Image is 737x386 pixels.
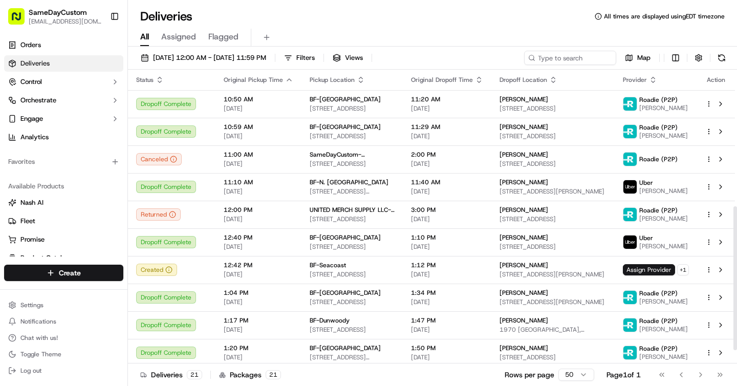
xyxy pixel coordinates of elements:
[639,123,678,132] span: Roadie (P2P)
[140,370,202,380] div: Deliveries
[639,215,688,223] span: [PERSON_NAME]
[677,264,689,275] button: +1
[310,178,388,186] span: BF-N. [GEOGRAPHIC_DATA]
[411,233,483,242] span: 1:10 PM
[4,231,123,248] button: Promise
[208,31,239,43] span: Flagged
[224,261,293,269] span: 12:42 PM
[136,153,182,165] button: Canceled
[500,151,548,159] span: [PERSON_NAME]
[639,242,688,250] span: [PERSON_NAME]
[310,215,395,223] span: [STREET_ADDRESS]
[411,178,483,186] span: 11:40 AM
[500,206,548,214] span: [PERSON_NAME]
[639,353,688,361] span: [PERSON_NAME]
[604,12,725,20] span: All times are displayed using EDT timezone
[623,97,637,111] img: roadie-logo-v2.jpg
[224,243,293,251] span: [DATE]
[20,301,44,309] span: Settings
[310,316,350,325] span: BF-Dunwoody
[20,133,49,142] span: Analytics
[8,198,119,207] a: Nash AI
[20,253,70,263] span: Product Catalog
[279,51,319,65] button: Filters
[310,160,395,168] span: [STREET_ADDRESS]
[505,370,554,380] p: Rows per page
[310,326,395,334] span: [STREET_ADDRESS]
[500,344,548,352] span: [PERSON_NAME]
[20,350,61,358] span: Toggle Theme
[4,154,123,170] div: Favorites
[29,7,87,17] button: SameDayCustom
[310,270,395,278] span: [STREET_ADDRESS]
[411,151,483,159] span: 2:00 PM
[411,95,483,103] span: 11:20 AM
[623,125,637,138] img: roadie-logo-v2.jpg
[20,235,45,244] span: Promise
[606,370,641,380] div: Page 1 of 1
[411,344,483,352] span: 1:50 PM
[411,160,483,168] span: [DATE]
[639,187,688,195] span: [PERSON_NAME]
[310,233,381,242] span: BF-[GEOGRAPHIC_DATA]
[500,289,548,297] span: [PERSON_NAME]
[29,17,102,26] button: [EMAIL_ADDRESS][DOMAIN_NAME]
[411,187,483,196] span: [DATE]
[224,151,293,159] span: 11:00 AM
[310,344,381,352] span: BF-[GEOGRAPHIC_DATA]
[639,345,678,353] span: Roadie (P2P)
[296,53,315,62] span: Filters
[4,55,123,72] a: Deliveries
[310,95,381,103] span: BF-[GEOGRAPHIC_DATA]
[623,76,647,84] span: Provider
[639,96,678,104] span: Roadie (P2P)
[705,76,727,84] div: Action
[411,289,483,297] span: 1:34 PM
[4,250,123,266] button: Product Catalog
[345,53,363,62] span: Views
[224,104,293,113] span: [DATE]
[224,95,293,103] span: 10:50 AM
[224,206,293,214] span: 12:00 PM
[136,264,177,276] button: Created
[639,234,653,242] span: Uber
[224,76,283,84] span: Original Pickup Time
[4,4,106,29] button: SameDayCustom[EMAIL_ADDRESS][DOMAIN_NAME]
[411,353,483,361] span: [DATE]
[500,95,548,103] span: [PERSON_NAME]
[411,206,483,214] span: 3:00 PM
[310,123,381,131] span: BF-[GEOGRAPHIC_DATA]
[224,160,293,168] span: [DATE]
[59,268,81,278] span: Create
[4,347,123,361] button: Toggle Theme
[411,326,483,334] span: [DATE]
[411,243,483,251] span: [DATE]
[500,160,606,168] span: [STREET_ADDRESS]
[4,111,123,127] button: Engage
[310,243,395,251] span: [STREET_ADDRESS]
[20,40,41,50] span: Orders
[153,53,266,62] span: [DATE] 12:00 AM - [DATE] 11:59 PM
[224,298,293,306] span: [DATE]
[310,76,355,84] span: Pickup Location
[4,195,123,211] button: Nash AI
[310,206,395,214] span: UNITED MERCH SUPPLY LLC-United Merch Supply
[500,316,548,325] span: [PERSON_NAME]
[4,92,123,109] button: Orchestrate
[411,298,483,306] span: [DATE]
[8,235,119,244] a: Promise
[639,317,678,325] span: Roadie (P2P)
[8,253,119,263] a: Product Catalog
[224,123,293,131] span: 10:59 AM
[187,370,202,379] div: 21
[136,208,181,221] button: Returned
[500,233,548,242] span: [PERSON_NAME]
[224,187,293,196] span: [DATE]
[411,123,483,131] span: 11:29 AM
[639,297,688,306] span: [PERSON_NAME]
[136,51,271,65] button: [DATE] 12:00 AM - [DATE] 11:59 PM
[20,59,50,68] span: Deliveries
[524,51,616,65] input: Type to search
[500,123,548,131] span: [PERSON_NAME]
